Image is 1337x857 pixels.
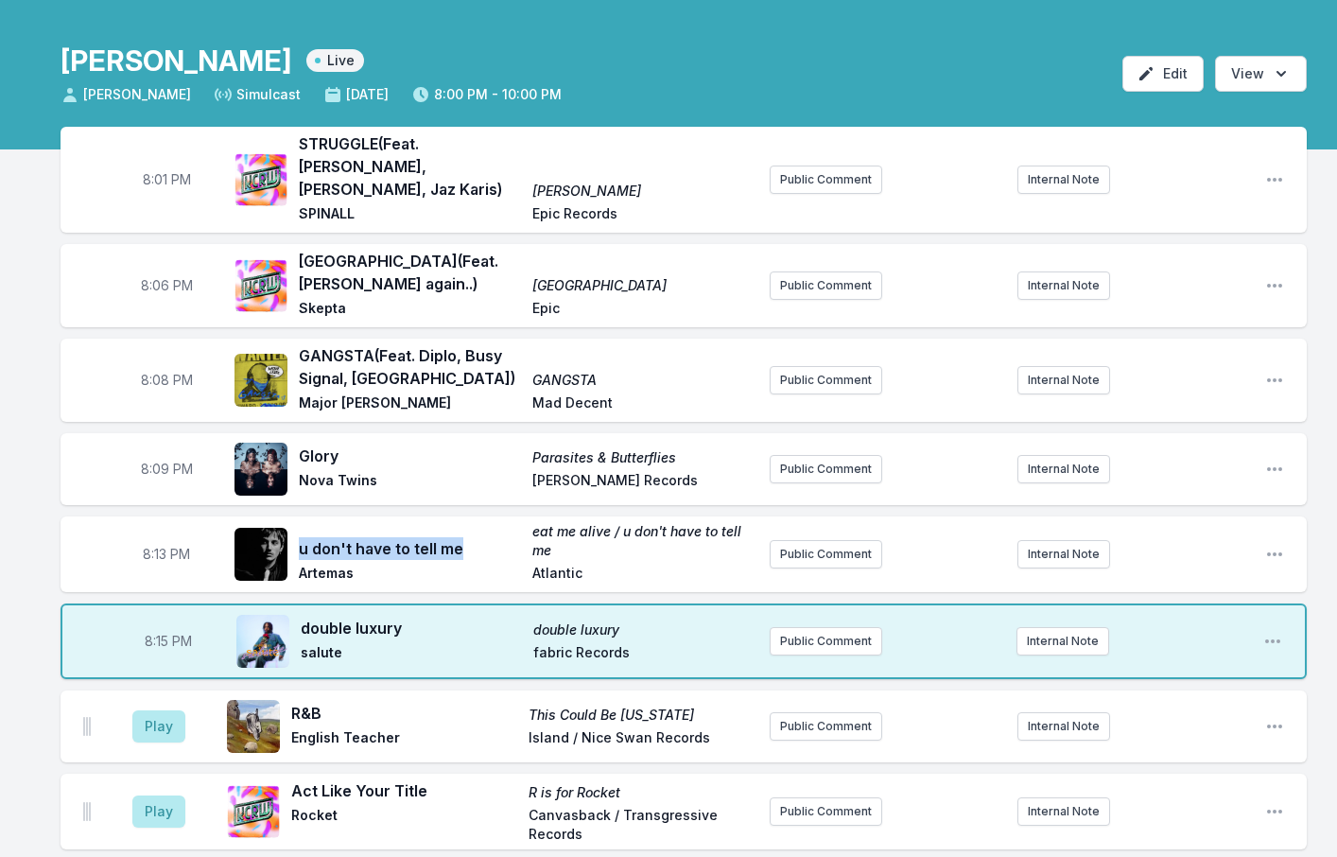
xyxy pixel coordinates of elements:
[299,132,521,201] span: STRUGGLE (Feat. [PERSON_NAME], [PERSON_NAME], Jaz Karis)
[291,806,517,844] span: Rocket
[532,471,755,494] span: [PERSON_NAME] Records
[143,545,190,564] span: Timestamp
[770,271,882,300] button: Public Comment
[529,783,755,802] span: R is for Rocket
[61,85,191,104] span: [PERSON_NAME]
[532,394,755,416] span: Mad Decent
[1017,712,1110,741] button: Internal Note
[770,366,882,394] button: Public Comment
[411,85,562,104] span: 8:00 PM - 10:00 PM
[234,259,287,312] img: London
[532,182,755,201] span: [PERSON_NAME]
[301,617,522,639] span: double luxury
[234,354,287,407] img: GANGSTA
[299,537,521,560] span: u don't have to tell me
[770,540,882,568] button: Public Comment
[770,712,882,741] button: Public Comment
[1265,460,1284,479] button: Open playlist item options
[1016,627,1109,656] button: Internal Note
[533,621,755,639] span: double luxury
[1265,802,1284,821] button: Open playlist item options
[141,460,193,479] span: Timestamp
[291,779,517,802] span: Act Like Your Title
[301,643,522,666] span: salute
[1265,545,1284,564] button: Open playlist item options
[1017,166,1110,194] button: Internal Note
[299,394,521,416] span: Major [PERSON_NAME]
[299,250,521,295] span: [GEOGRAPHIC_DATA] (Feat. [PERSON_NAME] again..)
[299,344,521,390] span: GANGSTA (Feat. Diplo, Busy Signal, [GEOGRAPHIC_DATA])
[299,471,521,494] span: Nova Twins
[532,522,755,560] span: eat me alive / u don't have to tell me
[83,802,91,821] img: Drag Handle
[1122,56,1204,92] button: Edit
[1017,366,1110,394] button: Internal Note
[1017,540,1110,568] button: Internal Note
[532,276,755,295] span: [GEOGRAPHIC_DATA]
[236,615,289,668] img: double luxury
[299,204,521,227] span: SPINALL
[529,728,755,751] span: Island / Nice Swan Records
[299,445,521,467] span: Glory
[234,528,287,581] img: eat me alive / u don't have to tell me
[299,299,521,322] span: Skepta
[214,85,301,104] span: Simulcast
[306,49,364,72] span: Live
[770,455,882,483] button: Public Comment
[234,443,287,496] img: Parasites & Butterflies
[532,564,755,586] span: Atlantic
[1215,56,1307,92] button: Open options
[141,276,193,295] span: Timestamp
[1265,276,1284,295] button: Open playlist item options
[529,706,755,725] span: This Could Be [US_STATE]
[1265,170,1284,189] button: Open playlist item options
[1017,271,1110,300] button: Internal Note
[1265,717,1284,736] button: Open playlist item options
[533,643,755,666] span: fabric Records
[532,371,755,390] span: GANGSTA
[529,806,755,844] span: Canvasback / Transgressive Records
[1263,632,1282,651] button: Open playlist item options
[291,728,517,751] span: English Teacher
[132,710,185,743] button: Play
[141,371,193,390] span: Timestamp
[61,44,291,78] h1: [PERSON_NAME]
[1017,455,1110,483] button: Internal Note
[1017,797,1110,826] button: Internal Note
[770,797,882,826] button: Public Comment
[1265,371,1284,390] button: Open playlist item options
[299,564,521,586] span: Artemas
[83,717,91,736] img: Drag Handle
[227,785,280,838] img: R is for Rocket
[323,85,389,104] span: [DATE]
[532,204,755,227] span: Epic Records
[132,796,185,828] button: Play
[234,153,287,206] img: ÈKÓ GROOVE
[770,166,882,194] button: Public Comment
[143,170,191,189] span: Timestamp
[532,448,755,467] span: Parasites & Butterflies
[145,632,192,651] span: Timestamp
[227,700,280,753] img: This Could Be Texas
[532,299,755,322] span: Epic
[291,702,517,725] span: R&B
[770,627,882,656] button: Public Comment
